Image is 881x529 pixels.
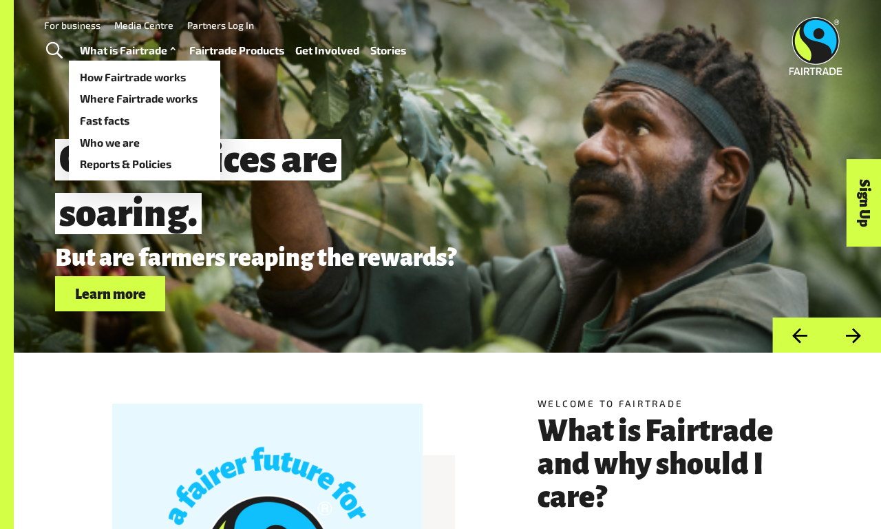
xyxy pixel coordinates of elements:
h3: What is Fairtrade and why should I care? [538,415,783,515]
a: Partners Log In [187,19,254,31]
a: How Fairtrade works [69,66,220,88]
a: Get Involved [295,41,359,60]
a: Toggle Search [37,34,71,68]
p: But are farmers reaping the rewards? [55,245,706,271]
a: Reports & Policies [69,153,220,175]
button: Next [827,318,881,353]
span: Coffee prices are soaring. [55,139,341,234]
a: Stories [370,41,406,60]
a: Who we are [69,132,220,154]
a: Media Centre [114,19,173,31]
a: Where Fairtrade works [69,87,220,110]
a: For business [44,19,100,31]
a: What is Fairtrade [80,41,179,60]
a: Fast facts [69,110,220,132]
a: Fairtrade Products [189,41,284,60]
a: Learn more [55,276,165,311]
button: Previous [772,318,827,353]
h5: Welcome to Fairtrade [538,397,783,411]
img: Fairtrade Australia New Zealand logo [789,17,842,75]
